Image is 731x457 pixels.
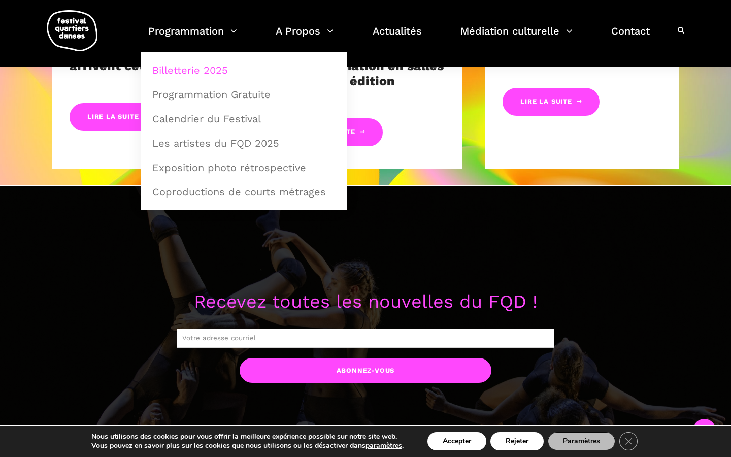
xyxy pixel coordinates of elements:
a: Programmation [148,22,237,52]
input: Votre adresse courriel [177,329,554,348]
a: Contact [611,22,650,52]
input: Abonnez-vous [240,358,491,383]
a: Le Festival Quartiers Danses (FQD) dévoile la programmation en salles de sa 23e édition [286,28,444,88]
button: Close GDPR Cookie Banner [619,432,638,450]
p: Vous pouvez en savoir plus sur les cookies que nous utilisons ou les désactiver dans . [91,441,404,450]
button: paramètres [365,441,402,450]
a: A Propos [276,22,334,52]
a: Lire la suite [70,103,166,131]
p: Recevez toutes les nouvelles du FQD ! [51,287,680,317]
a: Médiation culturelle [460,22,573,52]
a: Programmation Gratuite [146,83,341,106]
a: Calendrier du Festival [146,107,341,130]
a: Coproductions de courts métrages [146,180,341,204]
button: Accepter [427,432,486,450]
img: logo-fqd-med [47,10,97,51]
a: Des Visites dansées ouvertes au public arrivent cet été ! [70,28,195,73]
button: Paramètres [548,432,615,450]
p: Nous utilisons des cookies pour vous offrir la meilleure expérience possible sur notre site web. [91,432,404,441]
button: Rejeter [490,432,544,450]
a: Actualités [373,22,422,52]
a: Billetterie 2025 [146,58,341,82]
a: Exposition photo rétrospective [146,156,341,179]
a: Lire la suite [503,88,599,116]
a: Les artistes du FQD 2025 [146,132,341,155]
